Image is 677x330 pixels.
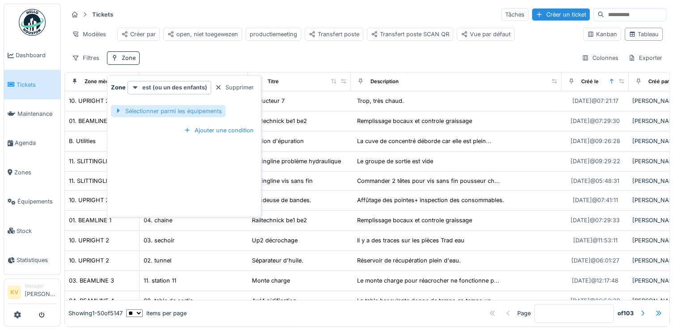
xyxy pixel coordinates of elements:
div: Monte charge [252,276,290,285]
div: Le groupe de sortie est vide [357,157,433,165]
span: Stock [17,227,57,235]
div: Page [517,309,531,318]
div: 03. BEAMLINE 3 [69,276,114,285]
div: [DATE] @ 09:29:22 [571,157,620,165]
li: KV [8,286,21,299]
div: [DATE] @ 07:41:11 [573,196,618,204]
div: 10. UPRIGHT 2 [69,97,109,105]
div: Transfert poste SCAN QR [371,30,449,38]
div: Description [370,78,399,85]
div: Remplissage bocaux et controle graissage [357,117,472,125]
strong: est (ou un des enfants) [142,83,207,92]
div: 10. UPRIGHT 2 [69,236,109,245]
div: [DATE] @ 06:52:30 [571,296,620,305]
div: Slittingline vis sans fin [252,177,313,185]
div: [DATE] @ 07:29:33 [571,216,620,224]
div: Ajouter une condition [180,124,257,136]
div: 11. SLITTINGLINE [69,157,115,165]
div: Créé le [581,78,599,85]
div: Filtres [68,51,103,64]
div: Trop, très chaud. [357,97,404,105]
div: Affûtage des pointes+ inspection des consommables. [357,196,504,204]
div: [DATE] @ 06:01:27 [571,256,619,265]
div: [DATE] @ 05:48:31 [571,177,619,185]
div: Il y a des traces sur les pièces Trad eau [357,236,464,245]
div: Zone [122,54,136,62]
div: [DATE] @ 11:53:11 [573,236,617,245]
div: Zone mère [85,78,111,85]
span: Agenda [15,139,57,147]
div: Sélectionner parmi les équipements [111,105,226,117]
div: Réducteur 7 [252,97,285,105]
div: Séparateur d'huile. [252,256,303,265]
div: Slittingline problème hydraulique [252,157,341,165]
li: [PERSON_NAME] [25,283,57,302]
span: Tickets [17,80,57,89]
div: Commander 2 têtes pour vis sans fin pousseur ch... [357,177,500,185]
div: 02. tunnel [144,256,171,265]
div: Station d'épuration [252,137,304,145]
div: Showing 1 - 50 of 5147 [68,309,123,318]
div: Remplissage bocaux et controle graissage [357,216,472,224]
div: 01. BEAMLINE 1 [69,117,111,125]
strong: of 103 [617,309,634,318]
div: Exporter [624,51,666,64]
span: Zones [14,168,57,177]
div: Soudeuse de bandes. [252,196,311,204]
div: 10. UPRIGHT 2 [69,196,109,204]
div: open, niet toegewezen [167,30,238,38]
span: Statistiques [17,256,57,264]
div: Supprimer [211,81,257,93]
div: Réservoir de récupération plein d'eau. [357,256,461,265]
div: Transfert poste [309,30,359,38]
div: B. Utilities [69,137,96,145]
div: 03. sechoir [144,236,175,245]
div: productiemeeting [250,30,297,38]
div: La cuve de concentré déborde car elle est plein... [357,137,491,145]
div: 04. BEAMLINE 4 [69,296,114,305]
div: Vue par défaut [461,30,511,38]
div: Kanban [587,30,617,38]
div: 04. chaine [144,216,172,224]
span: Maintenance [17,110,57,118]
div: 11. station 11 [144,276,176,285]
div: [DATE] @ 07:21:17 [572,97,618,105]
div: items per page [126,309,187,318]
div: Up2 décrochage [252,236,298,245]
div: Railtechnick be1 be2 [252,216,307,224]
span: Dashboard [16,51,57,59]
div: Le monte charge pour réacrocher ne fonctionne p... [357,276,499,285]
div: Tâches [501,8,528,21]
div: 01. BEAMLINE 1 [69,216,111,224]
div: 10. UPRIGHT 2 [69,256,109,265]
span: Équipements [17,197,57,206]
div: Modèles [68,28,110,41]
div: [DATE] @ 09:26:28 [571,137,620,145]
div: Tableau [629,30,659,38]
div: La table basculante donne de temps en temps un ... [357,296,498,305]
div: Créé par [648,78,669,85]
strong: Tickets [89,10,117,19]
div: Créer par [121,30,156,38]
div: Créer un ticket [532,8,590,21]
div: [DATE] @ 12:17:48 [572,276,618,285]
div: 08. table de sortie [144,296,193,305]
div: 11. SLITTINGLINE [69,177,115,185]
div: Awl4 nidification [252,296,297,305]
div: Titre [268,78,279,85]
div: Railtechnick be1 be2 [252,117,307,125]
div: [DATE] @ 07:29:30 [571,117,620,125]
div: Colonnes [578,51,622,64]
img: Badge_color-CXgf-gQk.svg [19,9,46,36]
div: Manager [25,283,57,289]
strong: Zone [111,83,126,92]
